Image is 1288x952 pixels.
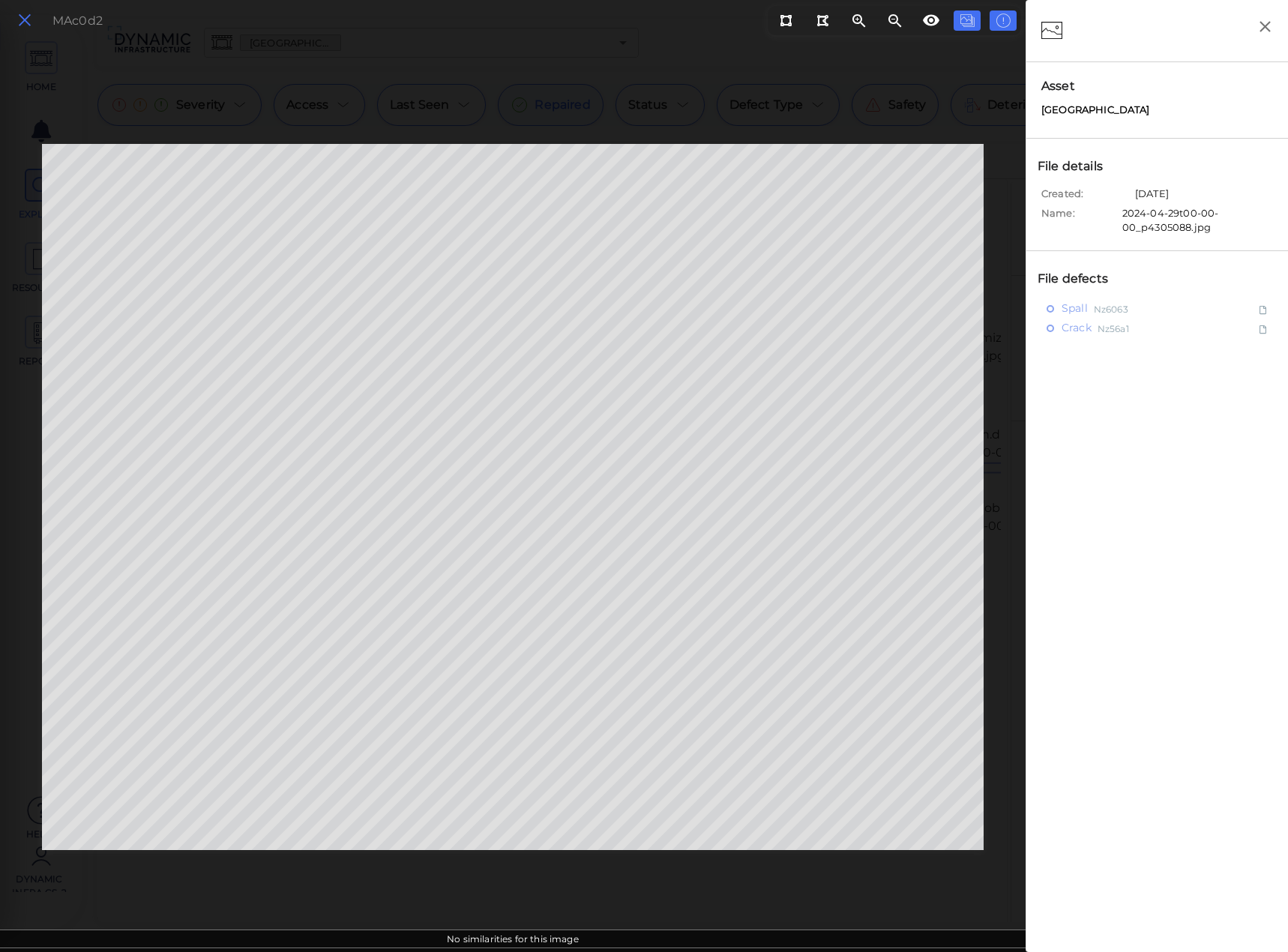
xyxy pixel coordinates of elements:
div: MAc0d2 [52,12,103,30]
div: CrackNz56a1 [1034,319,1281,338]
div: SpallNz6063 [1034,299,1281,319]
span: Asset [1041,77,1273,95]
iframe: Chat [1224,885,1277,941]
span: Houbolt Road Extension [1041,103,1150,118]
span: 2024-04-29t00-00-00_p4305088.jpg [1122,206,1281,235]
span: Crack [1062,319,1092,337]
span: Nz6063 [1094,299,1128,318]
div: File details [1034,154,1122,179]
div: File defects [1034,266,1128,292]
span: Spall [1062,299,1088,318]
span: Nz56a1 [1098,319,1129,337]
span: Name: [1041,206,1119,226]
span: Created: [1041,187,1131,206]
span: [DATE] [1135,187,1169,206]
